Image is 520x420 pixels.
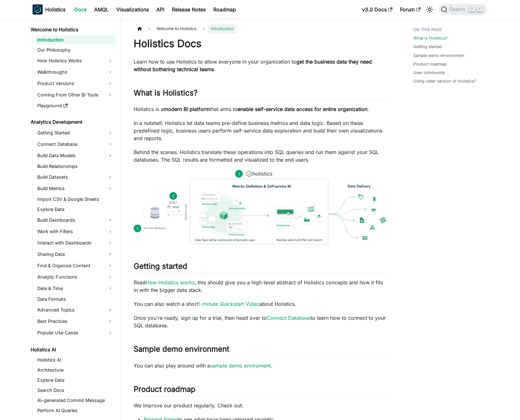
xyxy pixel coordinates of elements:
a: Our Philosophy [35,46,115,54]
button: Search (Command+K) [438,4,487,15]
span: Introduction [208,24,237,33]
a: Advanced Topics [35,305,115,315]
a: sample demo enviroment [210,362,270,369]
a: Architecture [35,366,115,374]
p: You can also watch a short about Holistics. [134,300,388,308]
a: Holistics AI [35,355,115,364]
nav: Docs sidebar [26,19,121,420]
a: Build Relationships [35,162,115,171]
span: Welcome to Holistics [153,24,200,33]
a: Product Versions [35,78,115,89]
a: Perform AI Queries [35,406,115,415]
a: Popular Use Cases [35,328,115,338]
h2: Getting started [134,262,388,274]
a: Explore Data [35,376,115,385]
p: Read , this should give you a high-level abstract of Holistics concepts and how it fits in with t... [134,279,388,294]
a: Sharing Data [35,249,115,259]
a: Coming From Other BI Tools [35,90,115,100]
span: Search [447,7,469,12]
a: Connect Database [35,139,115,149]
h2: Product roadmap [134,385,388,397]
a: Data Formats [35,295,115,304]
a: Build Datasets [35,172,115,182]
p: Learn how to use Holistics to allow everyone in your organization to . [134,58,388,73]
a: Roadmap [209,4,240,15]
nav: Breadcrumbs [134,24,388,33]
a: Build Dashboards [35,215,115,225]
a: Introduction [35,35,115,44]
img: Holistics [33,4,43,15]
strong: enable self-service data access for entire organization [238,106,367,112]
button: Switch between dark and light mode (currently light mode) [425,4,435,15]
a: How Holistics works [146,279,195,286]
a: HolisticsHolistics [33,4,65,15]
a: Docs [70,4,90,15]
a: Work with Filters [35,226,115,237]
a: Release Notes [168,4,209,15]
a: Find & Organize Content [35,261,115,271]
a: 1-minute Quickstart Video [198,301,259,307]
a: Home page [134,24,146,33]
kbd: ⌘ [469,6,475,12]
a: Sample demo environment [413,52,464,59]
b: Holistics [45,6,65,13]
a: Search Docs [35,386,115,395]
a: What is Holistics? [413,35,448,41]
h1: Holistics Docs [134,37,388,50]
a: API [153,4,168,15]
a: Getting started [413,44,442,50]
a: v3.0 Docs [358,4,396,15]
a: Explore Data [35,205,115,214]
a: Import CSV & Google Sheets [35,195,115,204]
a: Using older version of Holistics? [413,78,476,84]
a: Welcome to Holistics [29,25,115,34]
a: Connect Database [267,315,311,321]
a: Holistics AI [29,345,115,354]
h2: Sample demo environment [134,344,388,356]
h2: What is Holistics? [134,88,388,100]
p: Once you're ready, sign up for a trial, then head over to to learn how to connect to your SQL dat... [134,314,388,329]
a: Forum [396,4,424,15]
a: Analytics Development [29,118,115,127]
a: Interact with Dashboards [35,238,115,248]
a: Analytic Functions [35,272,115,282]
p: We improve our product regularly. Check out: [134,402,388,409]
strong: modern BI platform [164,106,210,112]
a: Walkthroughs [35,67,115,77]
a: Visualizations [112,4,153,15]
p: In a nutshell: Holistics let data teams pre-define business metrics and data logic. Based on thes... [134,119,388,142]
a: How Holistics Works [35,56,115,66]
p: Behind the scenes, Holistics translate these operations into SQL queries and run them against you... [134,148,388,164]
p: You can also play around with a . [134,362,388,369]
a: Playground [35,101,115,110]
a: Product roadmap [413,61,447,67]
a: Build Metrics [35,183,115,194]
img: How Holistics fits in your Data Stack [134,170,388,244]
a: Best Practices [35,316,115,326]
a: Date & Time [35,283,115,293]
a: AMQL [90,4,112,15]
a: Getting Started [35,128,115,138]
kbd: K [477,6,483,12]
a: Build Data Models [35,151,115,161]
a: AI-generated Commit Message [35,396,115,405]
p: Holistics is a that aims to . [134,105,388,113]
a: User community [413,70,445,76]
